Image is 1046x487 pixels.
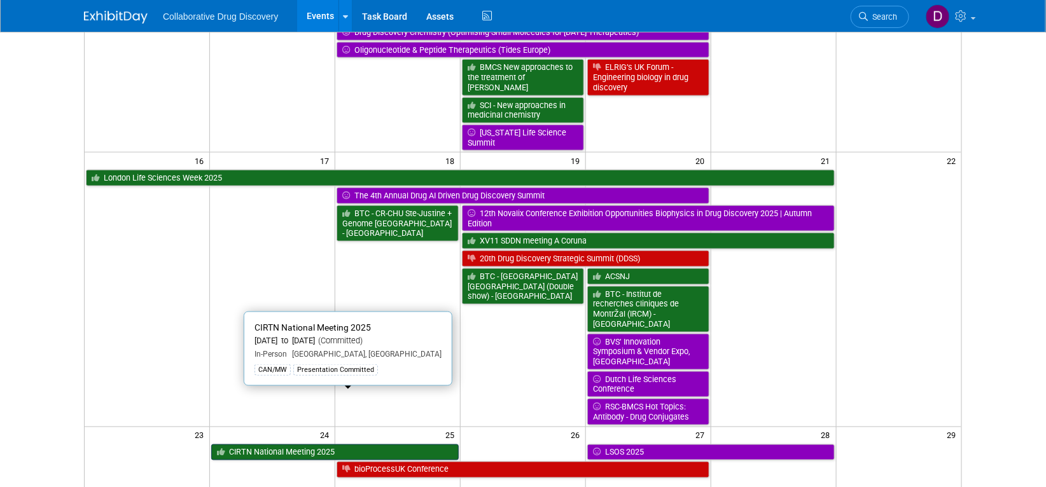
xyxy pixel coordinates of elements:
span: 29 [945,427,961,443]
a: BTC - CR-CHU Ste-Justine + Genome [GEOGRAPHIC_DATA] - [GEOGRAPHIC_DATA] [337,205,459,242]
span: 17 [319,153,335,168]
span: Collaborative Drug Discovery [163,11,278,22]
a: BMCS New approaches to the treatment of [PERSON_NAME] [462,59,584,95]
span: (Committed) [315,336,363,345]
span: [GEOGRAPHIC_DATA], [GEOGRAPHIC_DATA] [287,350,442,359]
span: 26 [569,427,585,443]
span: 22 [945,153,961,168]
a: bioProcessUK Conference [337,462,709,478]
span: Search [868,12,897,22]
a: The 4th Annual Drug AI Driven Drug Discovery Summit [337,188,709,204]
a: BTC - [GEOGRAPHIC_DATA] [GEOGRAPHIC_DATA] (Double show) - [GEOGRAPHIC_DATA] [462,268,584,305]
span: 16 [193,153,209,168]
div: [DATE] to [DATE] [255,336,442,346]
span: 23 [193,427,209,443]
span: 27 [695,427,711,443]
a: BVS’ Innovation Symposium & Vendor Expo, [GEOGRAPHIC_DATA] [587,334,709,370]
span: 19 [569,153,585,168]
a: ACSNJ [587,268,709,285]
img: Daniel Castro [926,4,950,29]
a: Dutch Life Sciences Conference [587,371,709,397]
span: 28 [820,427,836,443]
div: Presentation Committed [293,364,378,376]
span: 21 [820,153,836,168]
span: 24 [319,427,335,443]
a: CIRTN National Meeting 2025 [211,444,459,461]
a: [US_STATE] Life Science Summit [462,125,584,151]
span: 18 [444,153,460,168]
a: SCI - New approaches in medicinal chemistry [462,97,584,123]
a: Search [851,6,909,28]
a: XV11 SDDN meeting A Coruna [462,233,835,249]
div: CAN/MW [255,364,291,376]
span: 25 [444,427,460,443]
a: Oligonucleotide & Peptide Therapeutics (Tides Europe) [337,42,709,58]
a: 12th Novalix Conference Exhibition Opportunities Biophysics in Drug Discovery 2025 | Autumn Edition [462,205,835,231]
span: In-Person [255,350,287,359]
img: ExhibitDay [84,11,148,24]
a: London Life Sciences Week 2025 [86,170,835,186]
span: CIRTN National Meeting 2025 [255,322,371,333]
span: 20 [695,153,711,168]
a: RSC-BMCS Hot Topics: Antibody - Drug Conjugates [587,399,709,425]
a: LSOS 2025 [587,444,835,461]
a: 20th Drug Discovery Strategic Summit (DDSS) [462,250,709,267]
a: BTC - Institut de recherches cliniques de MontrŽal (IRCM) - [GEOGRAPHIC_DATA] [587,286,709,333]
a: ELRIG’s UK Forum - Engineering biology in drug discovery [587,59,709,95]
